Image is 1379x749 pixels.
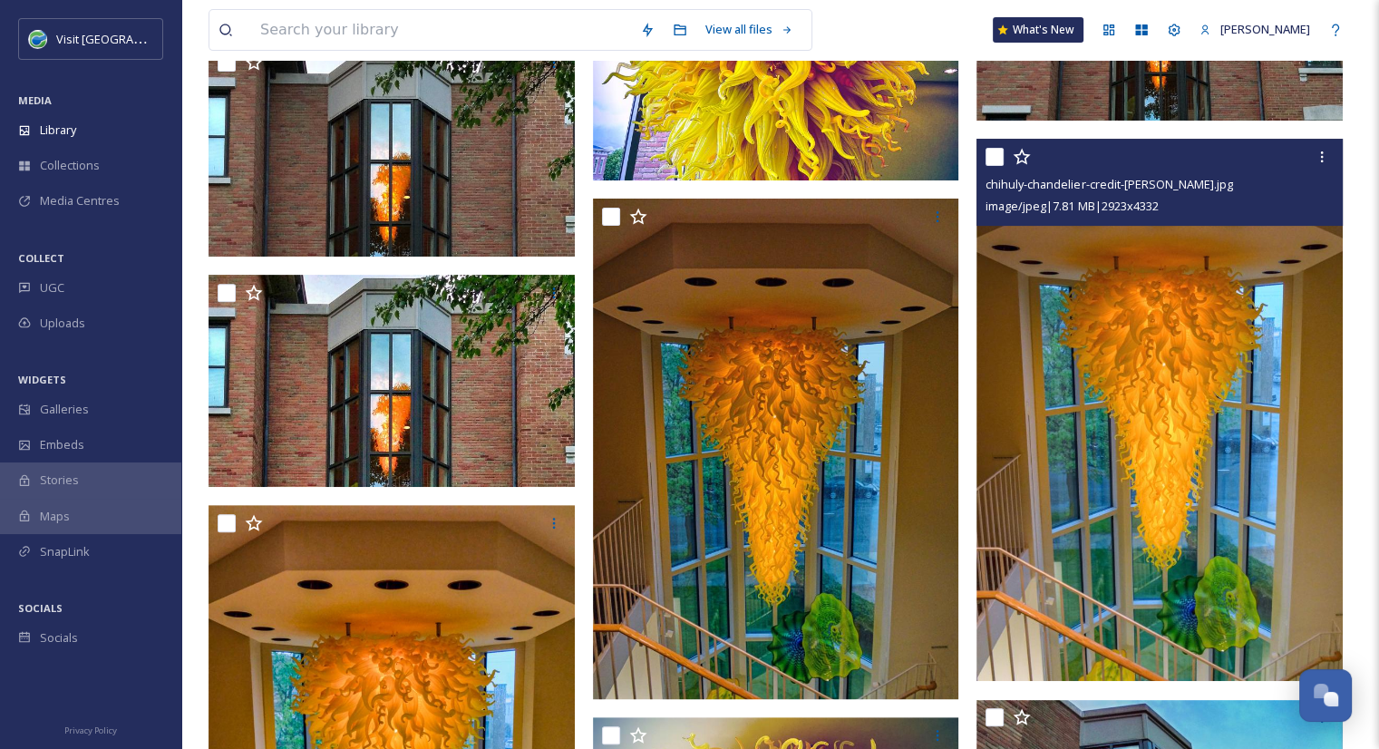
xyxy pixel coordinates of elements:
[40,629,78,647] span: Socials
[18,373,66,386] span: WIDGETS
[993,17,1083,43] a: What's New
[209,275,575,487] img: chihuly-chandelier-exterior-credit-don-nissen-pl.jpg
[986,176,1232,192] span: chihuly-chandelier-credit-[PERSON_NAME].jpg
[40,543,90,560] span: SnapLink
[18,251,64,265] span: COLLECT
[29,30,47,48] img: cvctwitlogo_400x400.jpg
[64,718,117,740] a: Privacy Policy
[40,157,100,174] span: Collections
[976,139,1343,681] img: chihuly-chandelier-credit-don-nissen-cavc.jpg
[40,315,85,332] span: Uploads
[251,10,631,50] input: Search your library
[64,725,117,736] span: Privacy Policy
[1220,21,1310,37] span: [PERSON_NAME]
[1190,12,1319,47] a: [PERSON_NAME]
[40,508,70,525] span: Maps
[209,44,575,257] img: chihuly-chandelier-exterior-credit-don-nissen-cavc-distortion-free.jpg
[40,401,89,418] span: Galleries
[40,122,76,139] span: Library
[18,93,52,107] span: MEDIA
[986,198,1158,214] span: image/jpeg | 7.81 MB | 2923 x 4332
[56,30,261,47] span: Visit [GEOGRAPHIC_DATA] [US_STATE]
[40,279,64,297] span: UGC
[40,192,120,209] span: Media Centres
[40,472,79,489] span: Stories
[1299,669,1352,722] button: Open Chat
[40,436,84,453] span: Embeds
[593,198,959,699] img: credit don nissen, cavc.jpg
[18,601,63,615] span: SOCIALS
[696,12,802,47] a: View all files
